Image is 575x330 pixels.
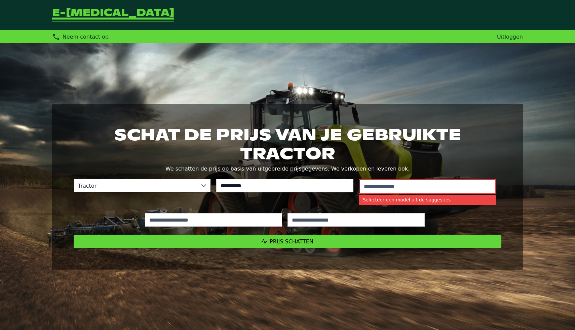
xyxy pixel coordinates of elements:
[74,164,501,174] p: We schatten de prijs op basis van uitgebreide prijsgegevens. We verkopen en leveren ook.
[497,34,523,40] a: Uitloggen
[74,235,501,248] button: Prijs schatten
[270,238,313,245] span: Prijs schatten
[52,33,109,41] div: Neem contact op
[74,125,501,163] h1: Schat de prijs van je gebruikte tractor
[52,8,174,22] a: Terug naar de startpagina
[74,179,197,192] span: Tractor
[359,195,496,205] small: Selecteer een model uit de suggesties
[63,34,109,40] span: Neem contact op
